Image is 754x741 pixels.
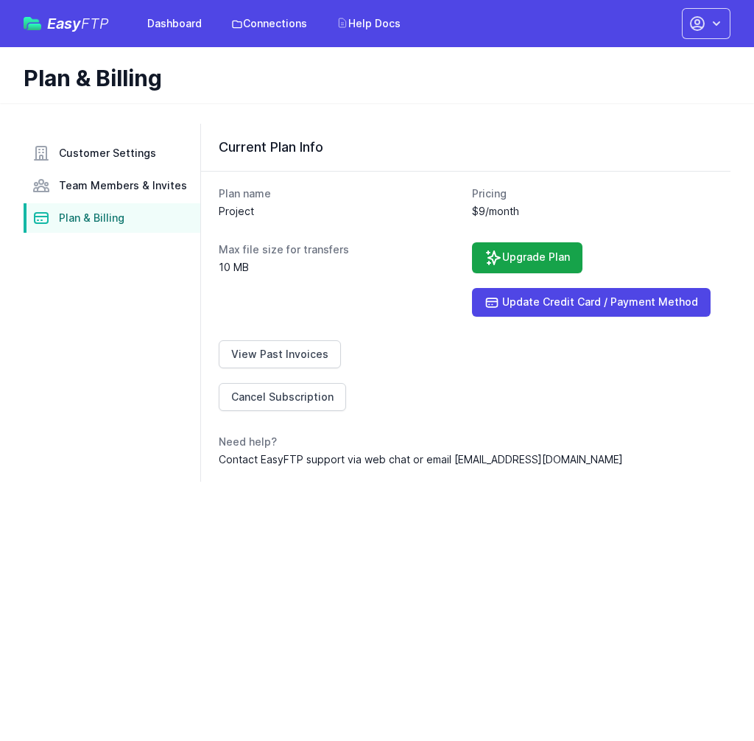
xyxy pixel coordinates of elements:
[219,260,460,275] dd: 10 MB
[59,146,156,161] span: Customer Settings
[219,435,713,449] dt: Need help?
[472,186,714,201] dt: Pricing
[59,178,187,193] span: Team Members & Invites
[24,17,41,30] img: easyftp_logo.png
[138,10,211,37] a: Dashboard
[219,138,713,156] h3: Current Plan Info
[219,204,460,219] dd: Project
[219,452,713,467] dd: Contact EasyFTP support via web chat or email [EMAIL_ADDRESS][DOMAIN_NAME]
[59,211,124,225] span: Plan & Billing
[219,186,460,201] dt: Plan name
[222,10,316,37] a: Connections
[24,138,200,168] a: Customer Settings
[472,204,714,219] dd: $9/month
[219,242,460,257] dt: Max file size for transfers
[24,203,200,233] a: Plan & Billing
[24,65,719,91] h1: Plan & Billing
[472,288,711,317] a: Update Credit Card / Payment Method
[472,242,582,273] a: Upgrade Plan
[328,10,409,37] a: Help Docs
[47,16,109,31] span: Easy
[219,340,341,368] a: View Past Invoices
[219,383,346,411] a: Cancel Subscription
[81,15,109,32] span: FTP
[24,171,200,200] a: Team Members & Invites
[24,16,109,31] a: EasyFTP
